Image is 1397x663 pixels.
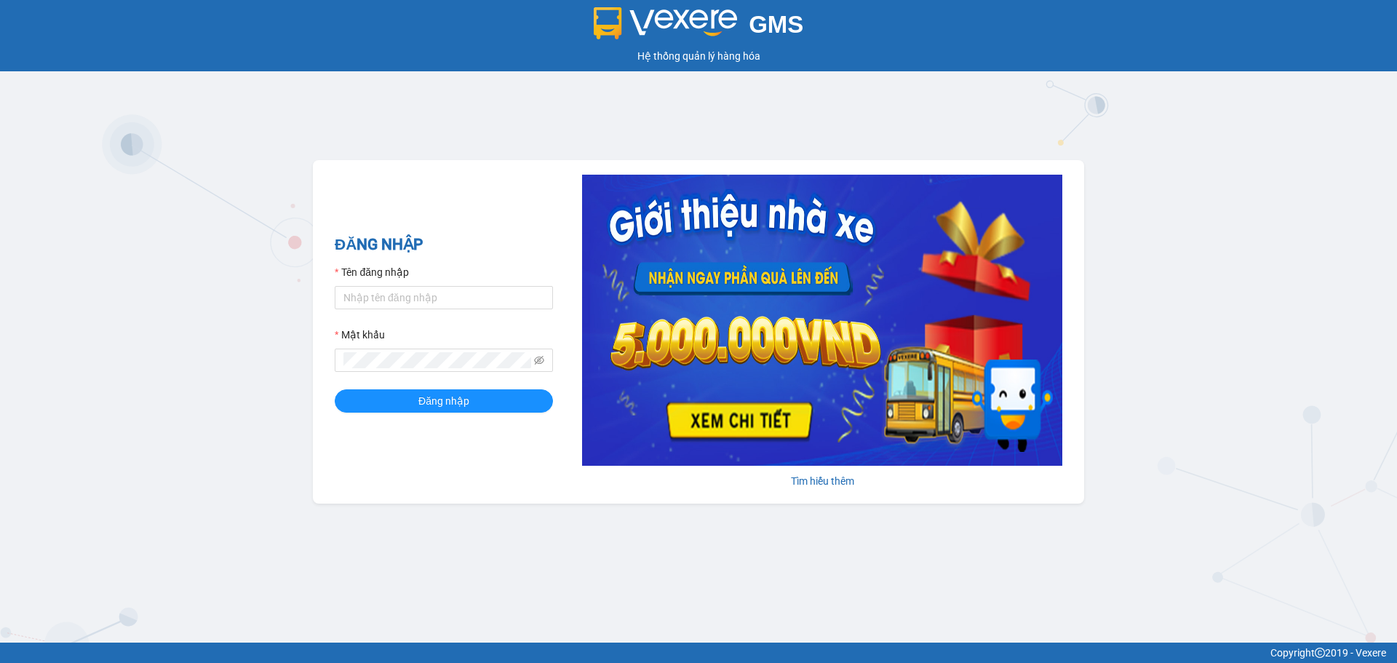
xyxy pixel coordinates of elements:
input: Tên đăng nhập [335,286,553,309]
span: GMS [749,11,803,38]
span: eye-invisible [534,355,544,365]
span: copyright [1315,648,1325,658]
div: Hệ thống quản lý hàng hóa [4,48,1393,64]
a: GMS [594,22,804,33]
img: banner-0 [582,175,1062,466]
img: logo 2 [594,7,738,39]
h2: ĐĂNG NHẬP [335,233,553,257]
input: Mật khẩu [343,352,531,368]
label: Mật khẩu [335,327,385,343]
button: Đăng nhập [335,389,553,413]
label: Tên đăng nhập [335,264,409,280]
span: Đăng nhập [418,393,469,409]
div: Tìm hiểu thêm [582,473,1062,489]
div: Copyright 2019 - Vexere [11,645,1386,661]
